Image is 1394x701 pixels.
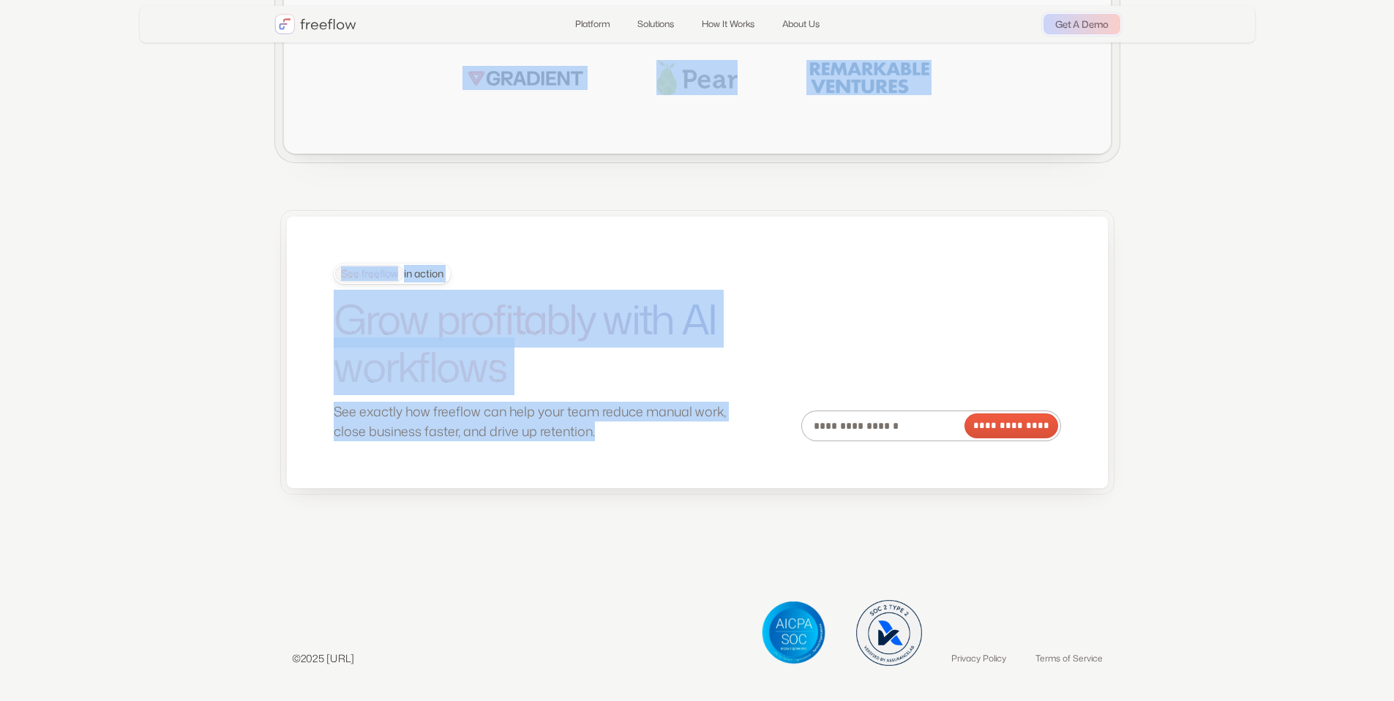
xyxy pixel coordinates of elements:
a: About Us [773,12,829,37]
form: Email Form [801,411,1061,441]
p: See exactly how freeflow can help your team reduce manual work, close business faster, and drive ... [334,402,736,441]
a: Terms of Service [1035,651,1103,666]
a: Solutions [628,12,683,37]
a: Get A Demo [1043,14,1120,34]
a: How It Works [692,12,764,37]
span: See freeflow [335,265,404,282]
a: home [274,14,356,34]
div: in action [335,265,443,282]
a: Platform [566,12,619,37]
p: ©2025 [URL] [292,651,355,666]
a: Privacy Policy [951,651,1006,666]
h1: Grow profitably with AI workflows [334,296,736,390]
